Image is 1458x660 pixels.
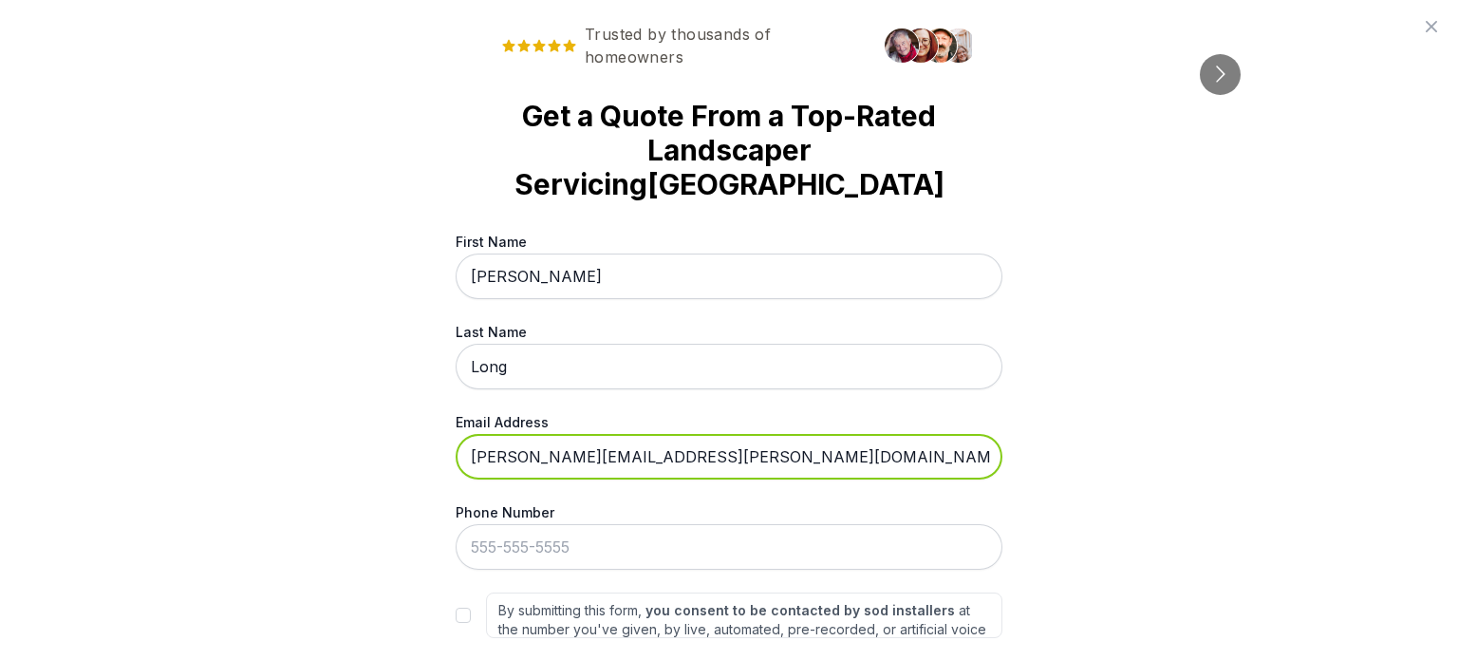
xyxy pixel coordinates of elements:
strong: you consent to be contacted by sod installers [645,602,955,618]
input: Last Name [456,344,1002,389]
input: 555-555-5555 [456,524,1002,570]
strong: Get a Quote From a Top-Rated Landscaper Servicing [GEOGRAPHIC_DATA] [486,99,972,201]
input: First Name [456,254,1002,299]
input: me@gmail.com [456,434,1002,480]
label: By submitting this form, at the number you've given, by live, automated, pre-recorded, or artific... [486,593,1002,638]
span: Trusted by thousands of homeowners [486,23,873,68]
label: Phone Number [456,502,1002,522]
label: Email Address [456,412,1002,432]
label: Last Name [456,322,1002,342]
label: First Name [456,232,1002,252]
button: Go to next slide [1200,54,1241,95]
